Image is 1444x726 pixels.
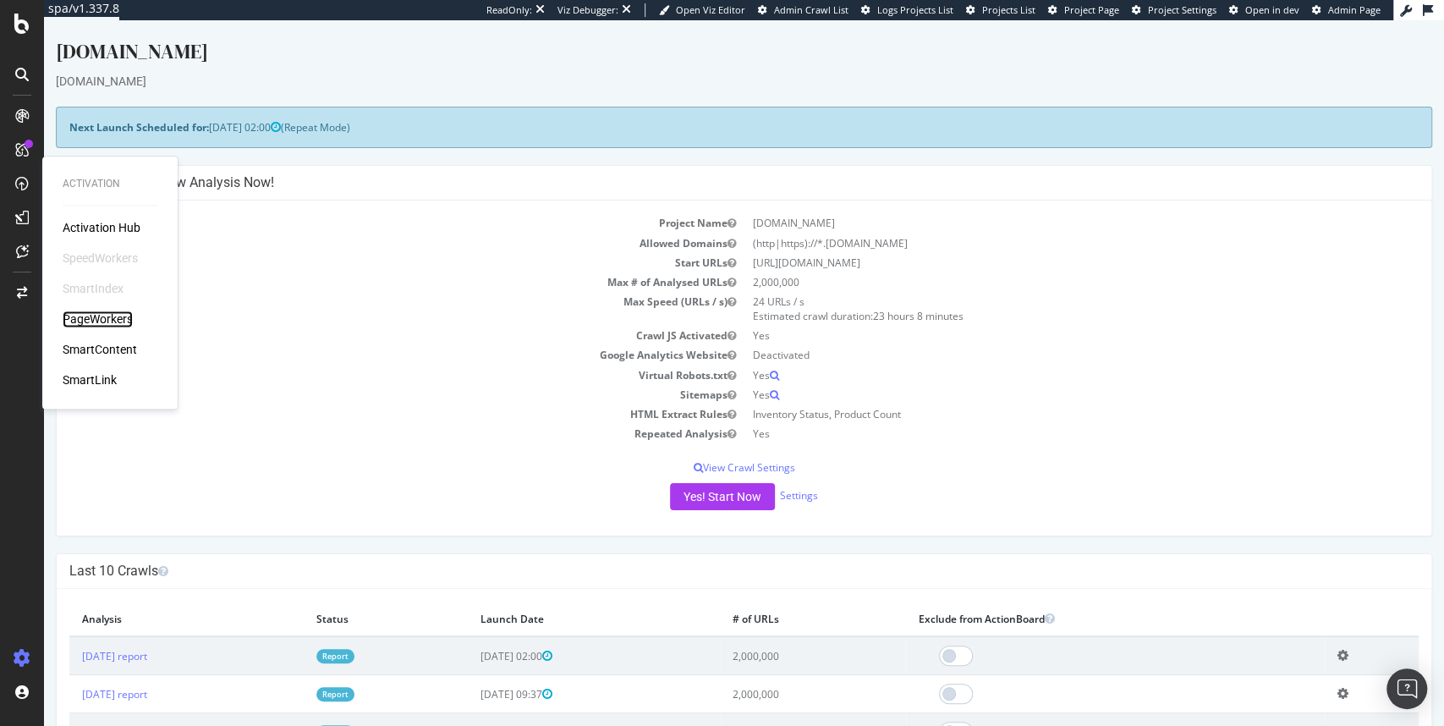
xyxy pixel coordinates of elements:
[12,86,1388,128] div: (Repeat Mode)
[25,581,260,616] th: Analysis
[1148,3,1216,16] span: Project Settings
[557,3,618,17] div: Viz Debugger:
[25,213,700,233] td: Allowed Domains
[25,233,700,252] td: Start URLs
[829,289,920,303] span: 23 hours 8 minutes
[700,365,1375,384] td: Yes
[38,667,103,681] a: [DATE] report
[659,3,745,17] a: Open Viz Editor
[626,463,731,490] button: Yes! Start Now
[25,252,700,272] td: Max # of Analysed URLs
[862,581,1281,616] th: Exclude from ActionBoard
[63,219,140,236] a: Activation Hub
[966,3,1035,17] a: Projects List
[758,3,848,17] a: Admin Crawl List
[424,581,676,616] th: Launch Date
[700,193,1375,212] td: [DOMAIN_NAME]
[982,3,1035,16] span: Projects List
[436,629,508,643] span: [DATE] 02:00
[25,325,700,344] td: Google Analytics Website
[260,581,424,616] th: Status
[272,705,310,719] a: Report
[1328,3,1381,16] span: Admin Page
[25,440,1375,454] p: View Crawl Settings
[700,325,1375,344] td: Deactivated
[38,629,103,643] a: [DATE] report
[165,100,237,114] span: [DATE] 02:00
[676,3,745,16] span: Open Viz Editor
[25,345,700,365] td: Virtual Robots.txt
[25,305,700,325] td: Crawl JS Activated
[676,655,862,693] td: 2,000,000
[25,542,1375,559] h4: Last 10 Crawls
[700,213,1375,233] td: (http|https)://*.[DOMAIN_NAME]
[700,252,1375,272] td: 2,000,000
[1245,3,1299,16] span: Open in dev
[436,705,508,719] span: [DATE] 02:01
[25,272,700,305] td: Max Speed (URLs / s)
[25,365,700,384] td: Sitemaps
[486,3,532,17] div: ReadOnly:
[1312,3,1381,17] a: Admin Page
[63,371,117,388] a: SmartLink
[63,177,157,191] div: Activation
[1386,668,1427,709] div: Open Intercom Messenger
[25,404,700,423] td: Repeated Analysis
[861,3,953,17] a: Logs Projects List
[12,17,1388,52] div: [DOMAIN_NAME]
[63,280,124,297] div: SmartIndex
[25,154,1375,171] h4: Configure your New Analysis Now!
[1064,3,1119,16] span: Project Page
[25,100,165,114] strong: Next Launch Scheduled for:
[676,616,862,655] td: 2,000,000
[700,272,1375,305] td: 24 URLs / s Estimated crawl duration:
[12,52,1388,69] div: [DOMAIN_NAME]
[774,3,848,16] span: Admin Crawl List
[63,250,138,267] div: SpeedWorkers
[38,705,103,719] a: [DATE] report
[736,468,774,482] a: Settings
[700,345,1375,365] td: Yes
[272,629,310,643] a: Report
[877,3,953,16] span: Logs Projects List
[700,404,1375,423] td: Yes
[25,193,700,212] td: Project Name
[1048,3,1119,17] a: Project Page
[700,233,1375,252] td: [URL][DOMAIN_NAME]
[25,384,700,404] td: HTML Extract Rules
[272,667,310,681] a: Report
[1229,3,1299,17] a: Open in dev
[63,311,133,327] a: PageWorkers
[676,581,862,616] th: # of URLs
[1132,3,1216,17] a: Project Settings
[700,384,1375,404] td: Inventory Status, Product Count
[63,341,137,358] a: SmartContent
[436,667,508,681] span: [DATE] 09:37
[700,305,1375,325] td: Yes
